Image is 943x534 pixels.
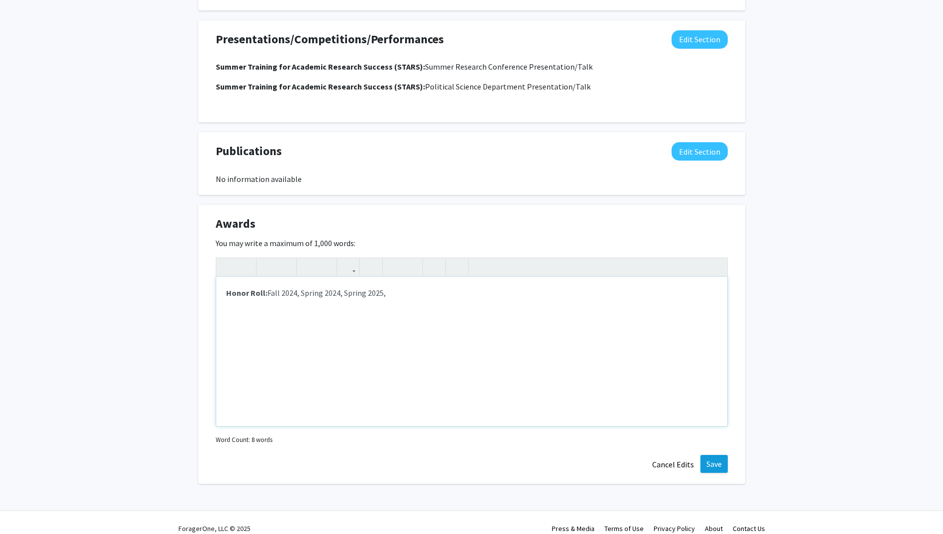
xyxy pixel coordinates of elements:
button: Unordered list [385,258,403,275]
a: About [705,524,723,533]
button: Undo (Ctrl + Z) [219,258,236,275]
span: Awards [216,215,256,233]
small: Word Count: 8 words [216,435,272,445]
button: Insert horizontal rule [448,258,466,275]
button: Fullscreen [707,258,725,275]
button: Ordered list [403,258,420,275]
a: Contact Us [733,524,765,533]
strong: Summer Training for Academic Research Success (STARS): [216,62,425,72]
strong: Summer Training for Academic Research Success (STARS): [216,82,425,91]
strong: Honor Roll: [226,288,267,298]
button: Insert Image [362,258,380,275]
div: Note to users with screen readers: Please deactivate our accessibility plugin for this page as it... [216,277,727,426]
p: Political Science Department Presentation/Talk [216,81,728,92]
button: Redo (Ctrl + Y) [236,258,254,275]
button: Emphasis (Ctrl + I) [276,258,294,275]
button: Edit Presentations/Competitions/Performances [672,30,728,49]
button: Cancel Edits [646,455,700,474]
div: No information available [216,173,728,185]
a: Privacy Policy [654,524,695,533]
p: Summer Research Conference Presentation/Talk [216,61,728,73]
span: Publications [216,142,282,160]
a: Press & Media [552,524,595,533]
button: Strong (Ctrl + B) [259,258,276,275]
button: Edit Publications [672,142,728,161]
a: Terms of Use [604,524,644,533]
button: Save [700,455,728,473]
button: Remove format [426,258,443,275]
span: Presentations/Competitions/Performances [216,30,444,48]
button: Superscript [299,258,317,275]
button: Subscript [317,258,334,275]
button: Link [340,258,357,275]
label: You may write a maximum of 1,000 words: [216,237,355,249]
iframe: Chat [7,489,42,527]
p: Fall 2024, Spring 2024, Spring 2025, [226,287,717,299]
